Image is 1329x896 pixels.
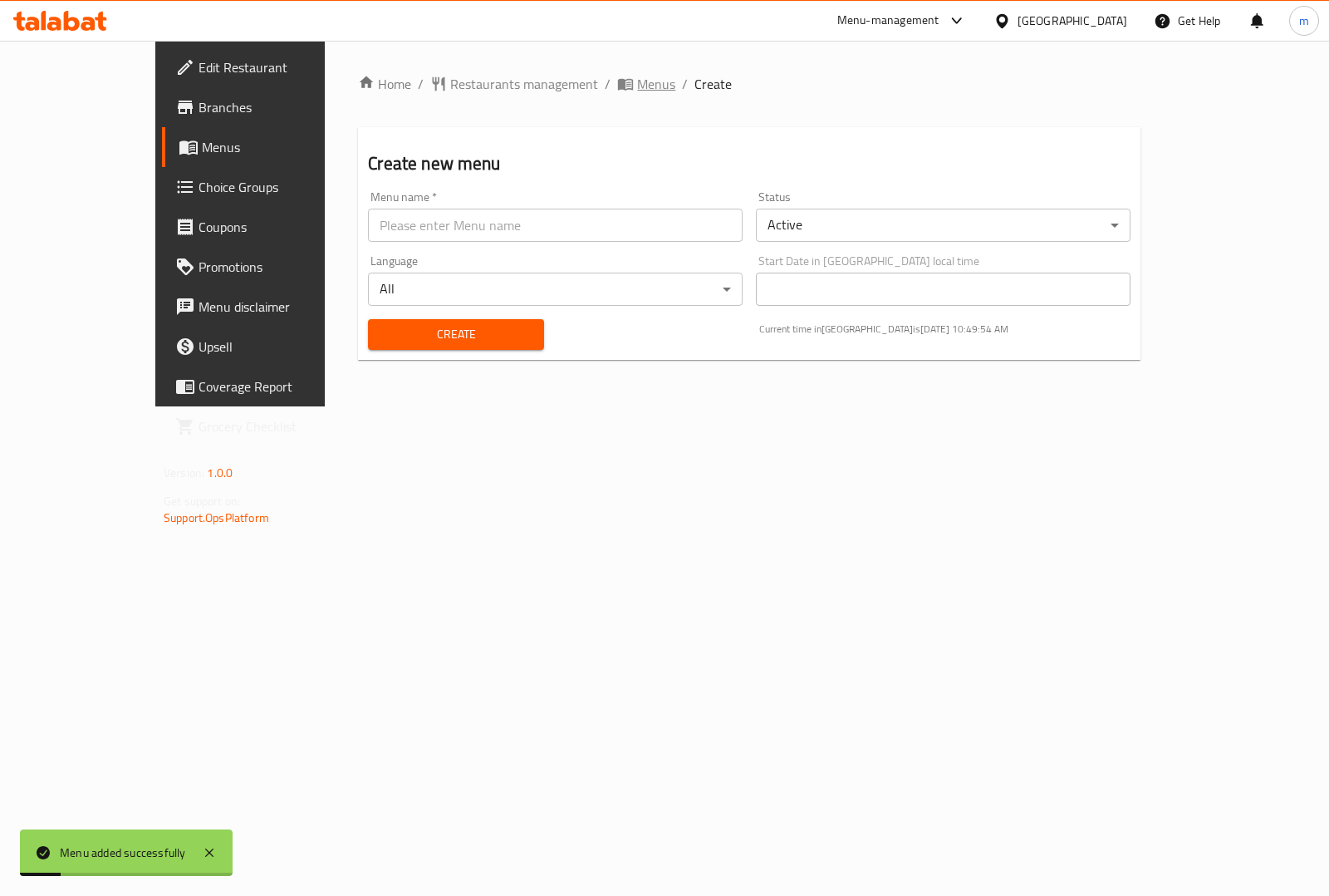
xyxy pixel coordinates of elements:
[430,74,598,94] a: Restaurants management
[450,74,598,94] span: Restaurants management
[694,74,732,94] span: Create
[637,74,675,94] span: Menus
[202,137,364,157] span: Menus
[199,257,364,277] span: Promotions
[162,247,377,287] a: Promotions
[418,74,424,94] li: /
[605,74,611,94] li: /
[164,507,269,529] a: Support.OpsPlatform
[162,127,377,167] a: Menus
[199,217,364,237] span: Coupons
[162,87,377,127] a: Branches
[162,47,377,87] a: Edit Restaurant
[837,11,939,31] div: Menu-management
[368,273,743,306] div: All
[199,377,364,396] span: Coverage Report
[358,74,411,94] a: Home
[358,74,1140,94] nav: breadcrumb
[381,324,530,345] span: Create
[1018,12,1127,30] div: [GEOGRAPHIC_DATA]
[756,209,1130,242] div: Active
[162,406,377,446] a: Grocery Checklist
[162,327,377,367] a: Upsell
[199,177,364,197] span: Choice Groups
[199,337,364,357] span: Upsell
[162,367,377,406] a: Coverage Report
[199,57,364,77] span: Edit Restaurant
[199,416,364,436] span: Grocery Checklist
[759,322,1130,337] p: Current time in [GEOGRAPHIC_DATA] is [DATE] 10:49:54 AM
[1299,12,1309,30] span: m
[207,462,233,484] span: 1.0.0
[162,167,377,207] a: Choice Groups
[617,74,675,94] a: Menus
[368,151,1130,176] h2: Create new menu
[682,74,688,94] li: /
[368,209,743,242] input: Please enter Menu name
[199,97,364,117] span: Branches
[368,319,543,350] button: Create
[199,297,364,317] span: Menu disclaimer
[60,844,186,862] div: Menu added successfully
[164,490,240,512] span: Get support on:
[162,287,377,327] a: Menu disclaimer
[162,207,377,247] a: Coupons
[164,462,204,484] span: Version:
